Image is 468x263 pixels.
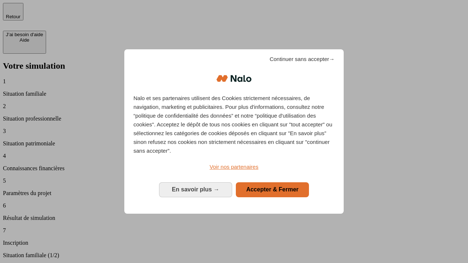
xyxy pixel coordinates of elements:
a: Voir nos partenaires [133,163,335,171]
span: Accepter & Fermer [246,186,298,193]
span: Voir nos partenaires [210,164,258,170]
img: Logo [216,68,252,89]
span: En savoir plus → [172,186,219,193]
span: Continuer sans accepter→ [269,55,335,64]
p: Nalo et ses partenaires utilisent des Cookies strictement nécessaires, de navigation, marketing e... [133,94,335,155]
button: Accepter & Fermer: Accepter notre traitement des données et fermer [236,182,309,197]
div: Bienvenue chez Nalo Gestion du consentement [124,49,344,213]
button: En savoir plus: Configurer vos consentements [159,182,232,197]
